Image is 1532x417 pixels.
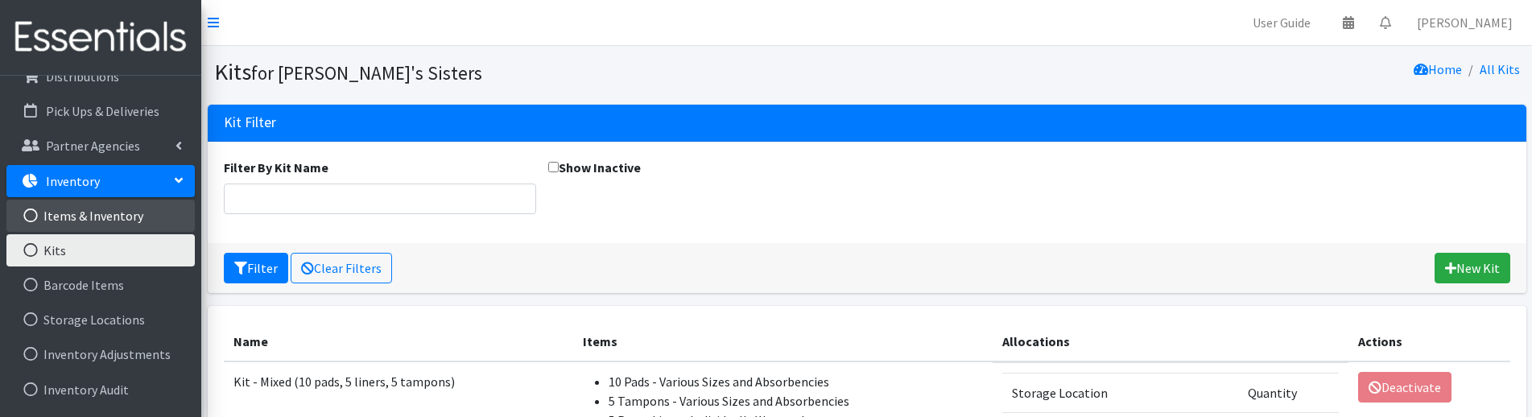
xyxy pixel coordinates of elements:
a: New Kit [1435,253,1510,283]
a: Inventory [6,165,195,197]
a: Inventory Audit [6,374,195,406]
p: Distributions [46,68,119,85]
a: Storage Locations [6,303,195,336]
li: 5 Tampons - Various Sizes and Absorbencies [609,391,983,411]
a: [PERSON_NAME] [1404,6,1526,39]
th: Allocations [993,322,1348,361]
th: Actions [1348,322,1510,361]
a: Home [1414,61,1462,77]
a: Pick Ups & Deliveries [6,95,195,127]
img: HumanEssentials [6,10,195,64]
p: Pick Ups & Deliveries [46,103,159,119]
label: Filter By Kit Name [224,158,328,177]
th: Name [224,322,574,361]
td: Quantity [1238,373,1339,412]
a: Kits [6,234,195,266]
label: Show Inactive [548,158,641,177]
input: Show Inactive [548,162,559,172]
td: Storage Location [1002,373,1238,412]
a: Items & Inventory [6,200,195,232]
a: All Kits [1480,61,1520,77]
p: Partner Agencies [46,138,140,154]
button: Filter [224,253,288,283]
h1: Kits [214,58,861,86]
p: Inventory [46,173,100,189]
a: Distributions [6,60,195,93]
a: Barcode Items [6,269,195,301]
small: for [PERSON_NAME]'s Sisters [251,61,482,85]
h3: Kit Filter [224,114,276,131]
a: Clear Filters [291,253,392,283]
li: 10 Pads - Various Sizes and Absorbencies [609,372,983,391]
a: Inventory Adjustments [6,338,195,370]
a: Partner Agencies [6,130,195,162]
th: Items [573,322,993,361]
a: User Guide [1240,6,1323,39]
